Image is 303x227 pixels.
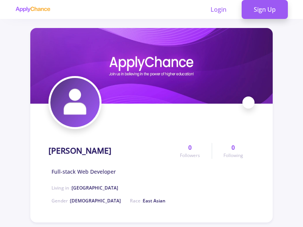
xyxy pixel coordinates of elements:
a: 0Followers [169,143,211,159]
span: Gender : [52,197,121,204]
span: 0 [231,143,235,152]
img: applychance logo text only [15,6,50,12]
span: [GEOGRAPHIC_DATA] [72,185,118,191]
span: [DEMOGRAPHIC_DATA] [70,197,121,204]
span: Full-stack Web Developer [52,168,116,176]
h1: [PERSON_NAME] [48,146,111,155]
span: Followers [180,152,200,159]
span: Living in : [52,185,118,191]
span: East Asian [143,197,166,204]
a: 0Following [212,143,255,159]
span: 0 [188,143,192,152]
span: Race : [130,197,166,204]
img: Ali Mohammad Rezaiecover image [30,28,273,104]
img: Ali Mohammad Rezaieavatar [50,78,100,127]
span: Following [223,152,243,159]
